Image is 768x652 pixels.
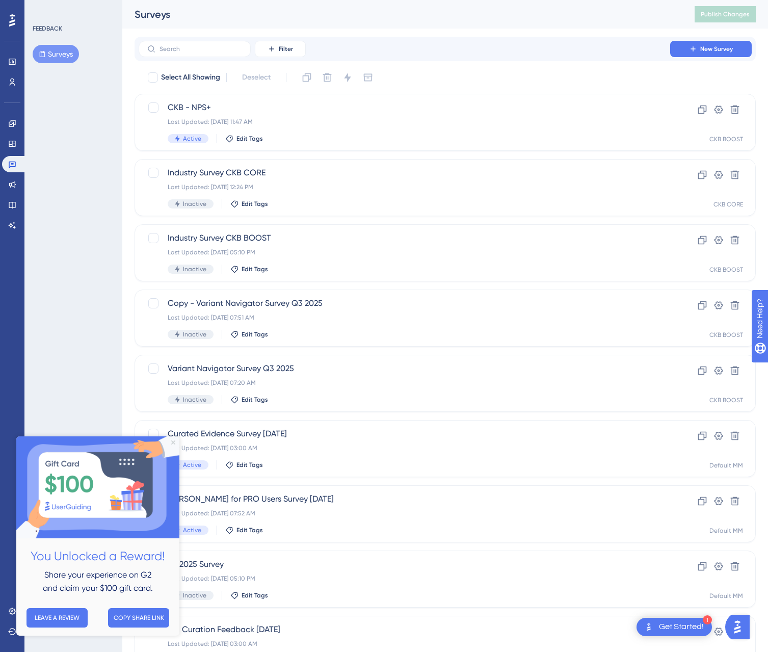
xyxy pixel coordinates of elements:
span: [PERSON_NAME] for PRO Users Survey [DATE] [168,493,641,505]
div: Last Updated: [DATE] 11:47 AM [168,118,641,126]
button: Edit Tags [230,591,268,599]
span: Need Help? [24,3,64,15]
div: Default MM [709,461,743,470]
button: Edit Tags [230,265,268,273]
button: COPY SHARE LINK [92,172,153,191]
div: Get Started! [659,621,704,633]
button: Edit Tags [230,200,268,208]
span: Inactive [183,591,206,599]
div: FEEDBACK [33,24,62,33]
span: Edit Tags [242,591,268,599]
span: Filter [279,45,293,53]
span: Publish Changes [701,10,750,18]
div: CKB BOOST [709,266,743,274]
span: Inactive [183,396,206,404]
div: Last Updated: [DATE] 05:10 PM [168,575,641,583]
span: and claim your $100 gift card. [27,147,137,157]
span: Edit Tags [242,200,268,208]
div: Last Updated: [DATE] 07:20 AM [168,379,641,387]
div: Open Get Started! checklist, remaining modules: 1 [637,618,712,636]
span: Inactive [183,200,206,208]
span: Industry Survey CKB CORE [168,167,641,179]
span: Q1 2025 Survey [168,558,641,570]
div: 1 [703,615,712,624]
div: CKB BOOST [709,396,743,404]
button: Edit Tags [225,526,263,534]
span: Edit Tags [242,330,268,338]
span: Active [183,135,201,143]
button: Filter [255,41,306,57]
input: Search [160,45,242,53]
span: Copy - Variant Navigator Survey Q3 2025 [168,297,641,309]
span: Deselect [242,71,271,84]
span: Edit Tags [242,396,268,404]
div: Surveys [135,7,669,21]
button: Deselect [233,68,280,87]
div: Last Updated: [DATE] 05:10 PM [168,248,641,256]
div: CKB BOOST [709,135,743,143]
span: Edit Tags [236,461,263,469]
span: CKB - NPS+ [168,101,641,114]
div: Last Updated: [DATE] 03:00 AM [168,444,641,452]
div: Close Preview [155,4,159,8]
div: Last Updated: [DATE] 07:51 AM [168,314,641,322]
span: Industry Survey CKB BOOST [168,232,641,244]
span: Curated Evidence Survey [DATE] [168,428,641,440]
button: Edit Tags [230,330,268,338]
span: Inactive [183,330,206,338]
div: CKB CORE [713,200,743,208]
span: Edit Tags [242,265,268,273]
button: Edit Tags [225,135,263,143]
div: Last Updated: [DATE] 12:24 PM [168,183,641,191]
span: Select All Showing [161,71,220,84]
div: Last Updated: [DATE] 07:52 AM [168,509,641,517]
button: Edit Tags [230,396,268,404]
button: Publish Changes [695,6,756,22]
div: Last Updated: [DATE] 03:00 AM [168,640,641,648]
span: Active [183,461,201,469]
div: CKB BOOST [709,331,743,339]
span: Active [183,526,201,534]
img: launcher-image-alternative-text [643,621,655,633]
span: New Survey [700,45,733,53]
span: Edit Tags [236,526,263,534]
span: Share your experience on G2 [28,134,135,143]
span: Edit Tags [236,135,263,143]
div: Default MM [709,527,743,535]
button: New Survey [670,41,752,57]
div: Default MM [709,592,743,600]
button: Edit Tags [225,461,263,469]
button: LEAVE A REVIEW [10,172,71,191]
iframe: UserGuiding AI Assistant Launcher [725,612,756,642]
span: Pro Curation Feedback [DATE] [168,623,641,636]
button: Surveys [33,45,79,63]
span: Inactive [183,265,206,273]
span: Variant Navigator Survey Q3 2025 [168,362,641,375]
h2: You Unlocked a Reward! [8,110,155,130]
